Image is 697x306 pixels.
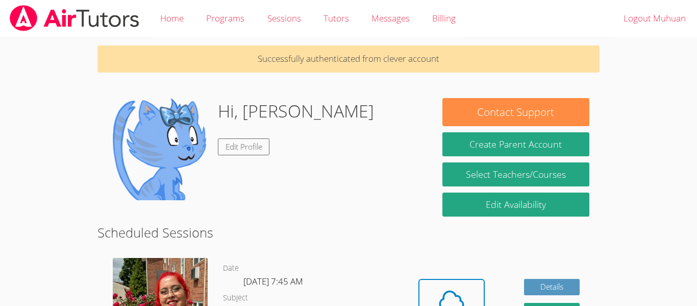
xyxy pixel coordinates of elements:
a: Select Teachers/Courses [442,162,589,186]
a: Details [524,279,580,296]
a: Edit Availability [442,193,589,217]
button: Contact Support [442,98,589,126]
a: Edit Profile [218,138,270,155]
dt: Date [223,262,239,275]
h2: Scheduled Sessions [97,223,600,242]
p: Successfully authenticated from clever account [97,45,600,73]
span: Messages [371,12,410,24]
span: [DATE] 7:45 AM [243,275,303,287]
img: airtutors_banner-c4298cdbf04f3fff15de1276eac7730deb9818008684d7c2e4769d2f7ddbe033.png [9,5,140,31]
h1: Hi, [PERSON_NAME] [218,98,374,124]
button: Create Parent Account [442,132,589,156]
dt: Subject [223,292,248,304]
img: default.png [108,98,210,200]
